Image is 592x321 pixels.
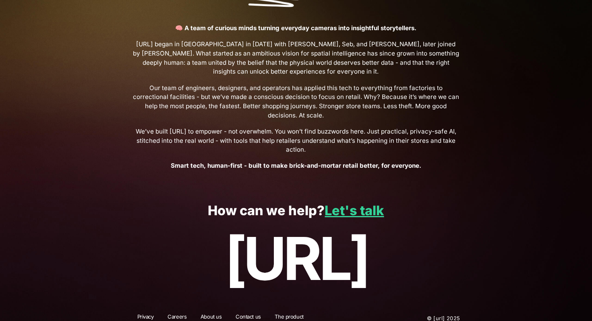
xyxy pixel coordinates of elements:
[132,84,460,120] span: Our team of engineers, designers, and operators has applied this tech to everything from factorie...
[171,162,421,169] strong: Smart tech, human-first - built to make brick-and-mortar retail better, for everyone.
[175,24,416,32] strong: 🧠 A team of curious minds turning everyday cameras into insightful storytellers.
[17,225,574,292] p: [URL]
[132,127,460,154] span: We’ve built [URL] to empower - not overwhelm. You won’t find buzzwords here. Just practical, priv...
[325,203,384,218] a: Let's talk
[17,204,574,218] p: How can we help?
[132,40,460,76] span: [URL] began in [GEOGRAPHIC_DATA] in [DATE] with [PERSON_NAME], Seb, and [PERSON_NAME], later join...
